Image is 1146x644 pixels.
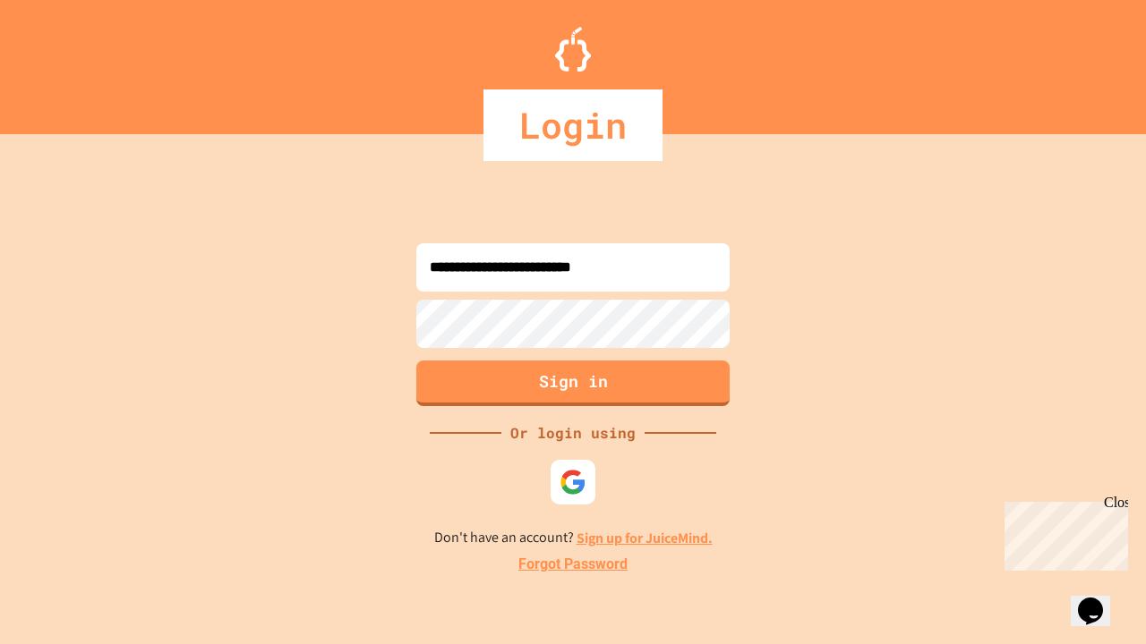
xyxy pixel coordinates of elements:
div: Login [483,89,663,161]
img: google-icon.svg [560,469,586,496]
img: Logo.svg [555,27,591,72]
p: Don't have an account? [434,527,713,549]
a: Sign up for JuiceMind. [577,529,713,547]
a: Forgot Password [518,554,628,575]
button: Sign in [416,360,730,406]
div: Chat with us now!Close [7,7,124,114]
div: Or login using [501,422,645,444]
iframe: chat widget [997,495,1128,571]
iframe: chat widget [1071,572,1128,626]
